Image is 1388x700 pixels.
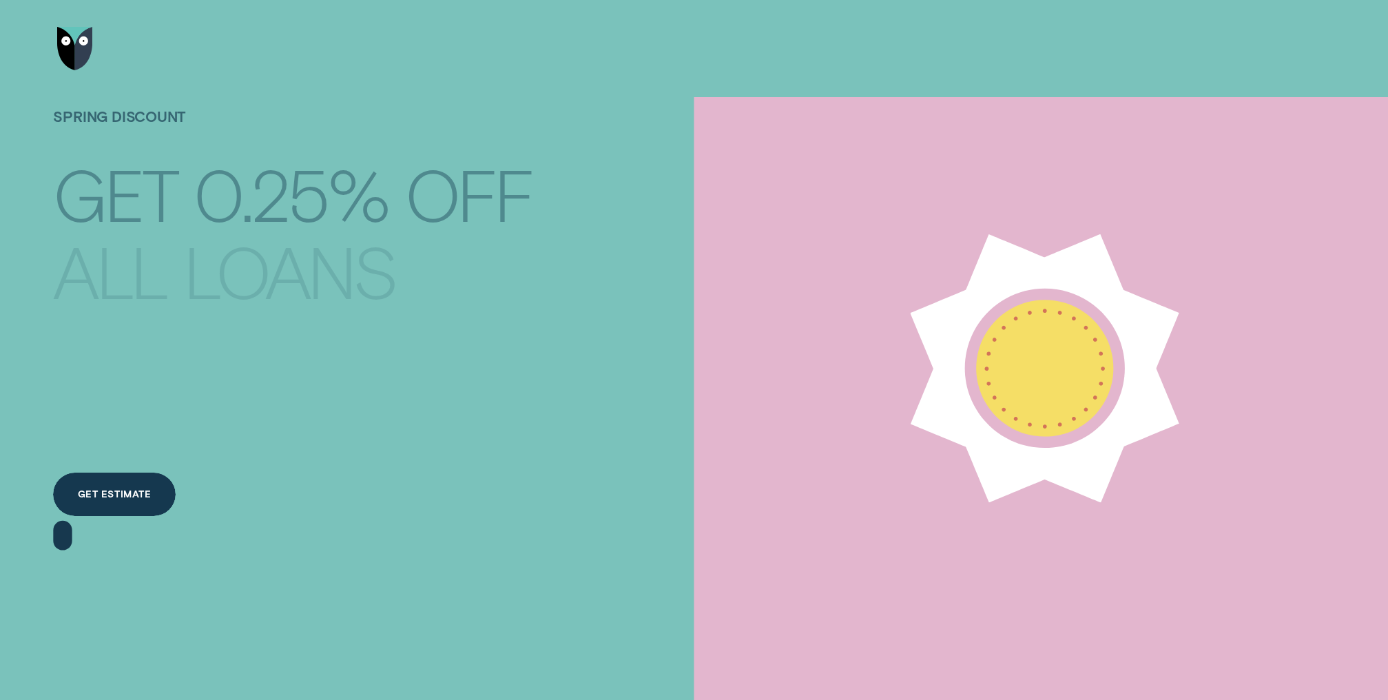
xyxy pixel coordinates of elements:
img: Wisr [57,27,94,70]
h4: Get 0.25% off all loans [53,141,532,276]
h1: SPRING DISCOUNT [53,107,532,152]
div: 0.25% [194,161,388,228]
a: Get estimate [53,473,175,516]
div: off [405,161,533,228]
div: all [53,237,167,305]
div: Get [53,161,177,228]
div: loans [183,237,396,305]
